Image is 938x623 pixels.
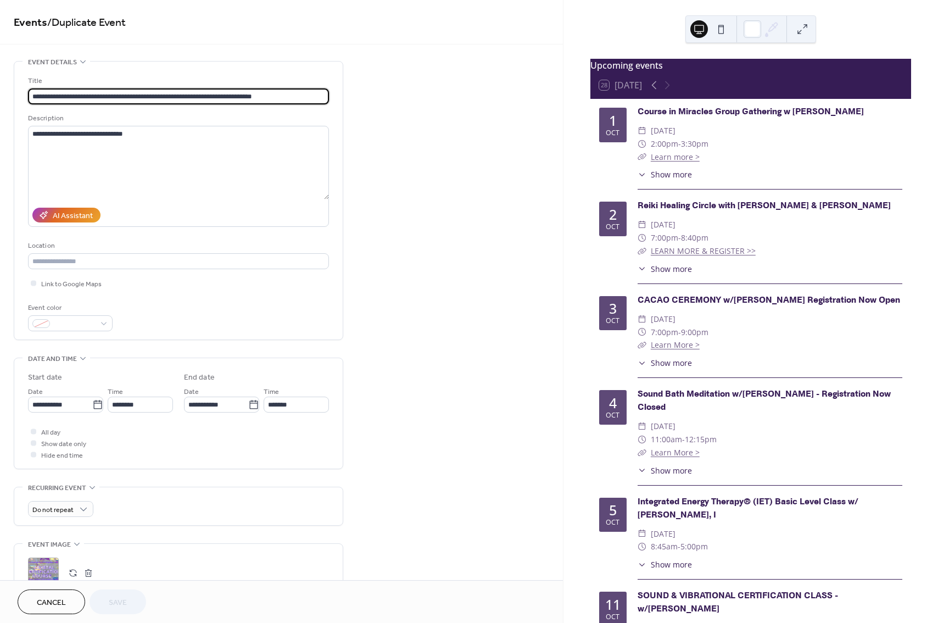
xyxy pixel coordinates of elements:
[651,540,678,553] span: 8:45am
[638,294,900,306] a: CACAO CEREMONY w/[PERSON_NAME] Registration Now Open
[606,412,619,419] div: Oct
[609,396,617,410] div: 4
[651,465,692,476] span: Show more
[638,169,692,180] button: ​Show more
[681,326,708,339] span: 9:00pm
[41,427,60,438] span: All day
[638,446,646,459] div: ​
[28,482,86,494] span: Recurring event
[638,357,692,369] button: ​Show more
[680,540,708,553] span: 5:00pm
[685,433,717,446] span: 12:15pm
[638,106,864,118] a: Course in Miracles Group Gathering w [PERSON_NAME]
[638,200,891,212] a: Reiki Healing Circle with [PERSON_NAME] & [PERSON_NAME]
[32,208,101,222] button: AI Assistant
[609,114,617,127] div: 1
[638,559,692,570] button: ​Show more
[28,558,59,588] div: ;
[28,539,71,550] span: Event image
[638,124,646,137] div: ​
[28,57,77,68] span: Event details
[651,326,678,339] span: 7:00pm
[28,372,62,383] div: Start date
[638,357,646,369] div: ​
[609,302,617,315] div: 3
[264,386,279,398] span: Time
[47,12,126,34] span: / Duplicate Event
[184,386,199,398] span: Date
[53,210,93,222] div: AI Assistant
[638,590,838,615] a: SOUND & VIBRATIONAL CERTIFICATION CLASS - w/[PERSON_NAME]
[108,386,123,398] span: Time
[638,137,646,151] div: ​
[18,589,85,614] button: Cancel
[651,231,678,244] span: 7:00pm
[28,240,327,252] div: Location
[651,447,700,458] a: Learn More >
[638,388,891,413] a: Sound Bath Meditation w/[PERSON_NAME] - Registration Now Closed
[638,527,646,541] div: ​
[651,433,682,446] span: 11:00am
[638,169,646,180] div: ​
[638,151,646,164] div: ​
[651,169,692,180] span: Show more
[651,420,675,433] span: [DATE]
[28,302,110,314] div: Event color
[638,540,646,553] div: ​
[638,465,692,476] button: ​Show more
[638,231,646,244] div: ​
[638,263,692,275] button: ​Show more
[651,313,675,326] span: [DATE]
[28,75,327,87] div: Title
[678,326,681,339] span: -
[638,559,646,570] div: ​
[32,504,74,516] span: Do not repeat
[609,503,617,517] div: 5
[638,244,646,258] div: ​
[638,313,646,326] div: ​
[606,130,619,137] div: Oct
[682,433,685,446] span: -
[651,137,678,151] span: 2:00pm
[606,224,619,231] div: Oct
[14,12,47,34] a: Events
[681,137,708,151] span: 3:30pm
[638,326,646,339] div: ​
[28,353,77,365] span: Date and time
[651,246,756,256] a: LEARN MORE & REGISTER >>
[678,540,680,553] span: -
[41,279,102,290] span: Link to Google Maps
[651,559,692,570] span: Show more
[37,597,66,609] span: Cancel
[651,218,675,231] span: [DATE]
[638,420,646,433] div: ​
[605,598,621,611] div: 11
[638,433,646,446] div: ​
[41,438,86,450] span: Show date only
[651,340,700,350] a: Learn More >
[638,263,646,275] div: ​
[28,386,43,398] span: Date
[651,152,700,162] a: Learn more >
[606,614,619,621] div: Oct
[590,59,911,72] div: Upcoming events
[606,318,619,325] div: Oct
[184,372,215,383] div: End date
[609,208,617,221] div: 2
[638,465,646,476] div: ​
[638,338,646,352] div: ​
[638,496,902,522] div: Integrated Energy Therapy® (IET) Basic Level Class w/ [PERSON_NAME], I
[651,263,692,275] span: Show more
[651,357,692,369] span: Show more
[651,527,675,541] span: [DATE]
[41,450,83,461] span: Hide end time
[28,113,327,124] div: Description
[678,137,681,151] span: -
[681,231,708,244] span: 8:40pm
[638,218,646,231] div: ​
[678,231,681,244] span: -
[606,519,619,526] div: Oct
[651,124,675,137] span: [DATE]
